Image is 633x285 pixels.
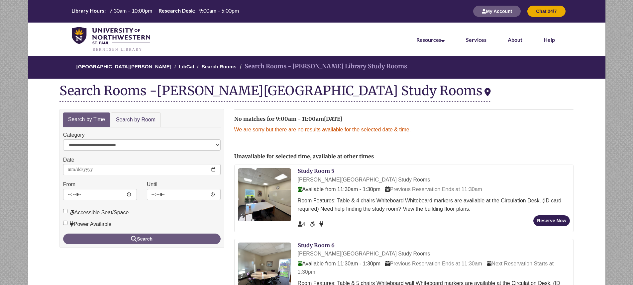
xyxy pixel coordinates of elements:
span: Available from 11:30am - 1:30pm [298,261,380,266]
div: [PERSON_NAME][GEOGRAPHIC_DATA] Study Rooms [157,83,491,99]
span: Accessible Seat/Space [310,221,316,227]
button: Reserve Now [533,215,570,226]
span: Available from 11:30am - 1:30pm [298,186,380,192]
p: We are sorry but there are no results available for the selected date & time. [234,125,574,134]
label: Category [63,131,85,139]
a: Help [544,36,555,43]
a: Services [466,36,486,43]
label: Power Available [63,220,112,229]
a: Hours Today [69,7,242,16]
a: LibCal [179,64,194,69]
a: My Account [473,8,521,14]
span: Previous Reservation Ends at 11:30am [385,261,482,266]
a: Search by Room [111,112,161,127]
li: Search Rooms - [PERSON_NAME] Library Study Rooms [238,62,407,71]
button: Chat 24/7 [527,6,565,17]
label: Date [63,156,74,164]
button: Search [63,234,221,244]
span: Previous Reservation Ends at 11:30am [385,186,482,192]
span: Power Available [319,221,323,227]
div: Room Features: Table & 4 chairs Whiteboard Whiteboard markers are available at the Circulation De... [298,196,570,213]
span: 9:00am – 5:00pm [199,7,239,14]
img: UNWSP Library Logo [72,27,151,52]
a: Study Room 5 [298,168,334,174]
span: The capacity of this space [298,221,305,227]
a: [GEOGRAPHIC_DATA][PERSON_NAME] [76,64,171,69]
a: Search Rooms [202,64,237,69]
a: About [508,36,522,43]
img: Study Room 5 [238,168,291,221]
span: 7:30am – 10:00pm [109,7,152,14]
a: Resources [416,36,445,43]
div: [PERSON_NAME][GEOGRAPHIC_DATA] Study Rooms [298,249,570,258]
a: Chat 24/7 [527,8,565,14]
label: Until [147,180,158,189]
a: Study Room 6 [298,242,335,249]
table: Hours Today [69,7,242,15]
input: Accessible Seat/Space [63,209,67,213]
th: Research Desk: [156,7,196,14]
label: Accessible Seat/Space [63,208,129,217]
a: Search by Time [63,112,110,127]
th: Library Hours: [69,7,107,14]
h2: No matches for 9:00am - 11:00am[DATE] [234,116,574,122]
div: [PERSON_NAME][GEOGRAPHIC_DATA] Study Rooms [298,176,570,184]
h2: Unavailable for selected time, available at other times [234,154,574,160]
input: Power Available [63,221,67,225]
label: From [63,180,75,189]
div: Search Rooms - [59,84,491,102]
nav: Breadcrumb [13,56,620,79]
button: My Account [473,6,521,17]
